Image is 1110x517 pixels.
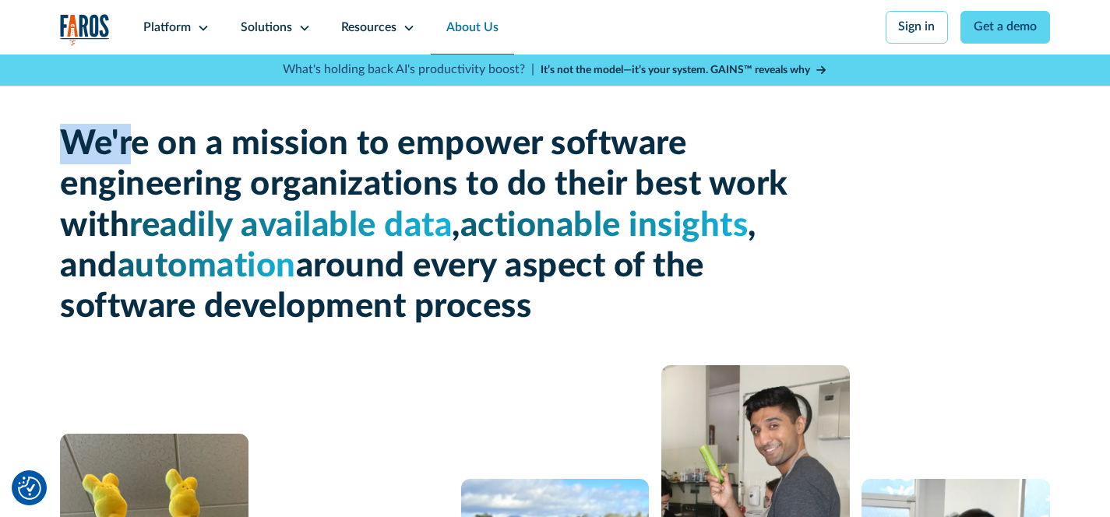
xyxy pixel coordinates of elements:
[60,14,110,46] a: home
[143,19,191,37] div: Platform
[241,19,292,37] div: Solutions
[341,19,396,37] div: Resources
[60,124,802,328] h1: We're on a mission to empower software engineering organizations to do their best work with , , a...
[541,62,827,79] a: It’s not the model—it’s your system. GAINS™ reveals why
[18,477,41,500] button: Cookie Settings
[960,11,1050,44] a: Get a demo
[886,11,949,44] a: Sign in
[460,209,749,243] span: actionable insights
[541,65,810,76] strong: It’s not the model—it’s your system. GAINS™ reveals why
[60,14,110,46] img: Logo of the analytics and reporting company Faros.
[283,61,534,79] p: What's holding back AI's productivity boost? |
[129,209,452,243] span: readily available data
[18,477,41,500] img: Revisit consent button
[118,249,296,283] span: automation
